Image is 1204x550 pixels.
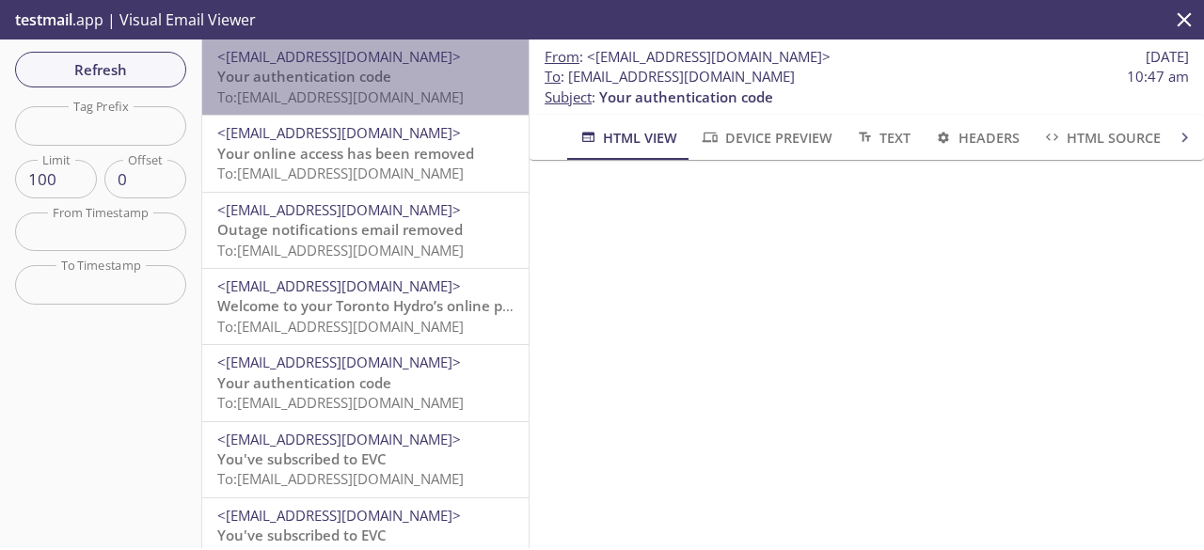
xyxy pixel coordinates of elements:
[599,87,773,106] span: Your authentication code
[202,269,529,344] div: <[EMAIL_ADDRESS][DOMAIN_NAME]>Welcome to your Toronto Hydro’s online portalTo:[EMAIL_ADDRESS][DOM...
[217,430,461,448] span: <[EMAIL_ADDRESS][DOMAIN_NAME]>
[15,9,72,30] span: testmail
[855,126,911,149] span: Text
[217,393,464,412] span: To: [EMAIL_ADDRESS][DOMAIN_NAME]
[1146,47,1189,67] span: [DATE]
[217,373,391,392] span: Your authentication code
[217,449,387,468] span: You've subscribed to EVC
[202,39,529,115] div: <[EMAIL_ADDRESS][DOMAIN_NAME]>Your authentication codeTo:[EMAIL_ADDRESS][DOMAIN_NAME]
[217,296,534,315] span: Welcome to your Toronto Hydro’s online portal
[217,67,391,86] span: Your authentication code
[202,422,529,497] div: <[EMAIL_ADDRESS][DOMAIN_NAME]>You've subscribed to EVCTo:[EMAIL_ADDRESS][DOMAIN_NAME]
[217,526,387,544] span: You've subscribed to EVC
[217,506,461,525] span: <[EMAIL_ADDRESS][DOMAIN_NAME]>
[545,67,561,86] span: To
[217,220,463,239] span: Outage notifications email removed
[545,67,1189,107] p: :
[545,67,795,86] span: : [EMAIL_ADDRESS][DOMAIN_NAME]
[217,200,461,219] span: <[EMAIL_ADDRESS][DOMAIN_NAME]>
[217,123,461,142] span: <[EMAIL_ADDRESS][DOMAIN_NAME]>
[217,469,464,488] span: To: [EMAIL_ADDRESS][DOMAIN_NAME]
[217,87,464,106] span: To: [EMAIL_ADDRESS][DOMAIN_NAME]
[1042,126,1161,149] span: HTML Source
[217,164,464,182] span: To: [EMAIL_ADDRESS][DOMAIN_NAME]
[202,193,529,268] div: <[EMAIL_ADDRESS][DOMAIN_NAME]>Outage notifications email removedTo:[EMAIL_ADDRESS][DOMAIN_NAME]
[217,317,464,336] span: To: [EMAIL_ADDRESS][DOMAIN_NAME]
[545,47,579,66] span: From
[1127,67,1189,86] span: 10:47 am
[578,126,677,149] span: HTML View
[700,126,832,149] span: Device Preview
[15,52,186,87] button: Refresh
[217,144,474,163] span: Your online access has been removed
[202,116,529,191] div: <[EMAIL_ADDRESS][DOMAIN_NAME]>Your online access has been removedTo:[EMAIL_ADDRESS][DOMAIN_NAME]
[202,345,529,420] div: <[EMAIL_ADDRESS][DOMAIN_NAME]>Your authentication codeTo:[EMAIL_ADDRESS][DOMAIN_NAME]
[217,47,461,66] span: <[EMAIL_ADDRESS][DOMAIN_NAME]>
[545,47,831,67] span: :
[217,276,461,295] span: <[EMAIL_ADDRESS][DOMAIN_NAME]>
[30,57,171,82] span: Refresh
[545,87,592,106] span: Subject
[933,126,1019,149] span: Headers
[217,353,461,371] span: <[EMAIL_ADDRESS][DOMAIN_NAME]>
[587,47,831,66] span: <[EMAIL_ADDRESS][DOMAIN_NAME]>
[217,241,464,259] span: To: [EMAIL_ADDRESS][DOMAIN_NAME]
